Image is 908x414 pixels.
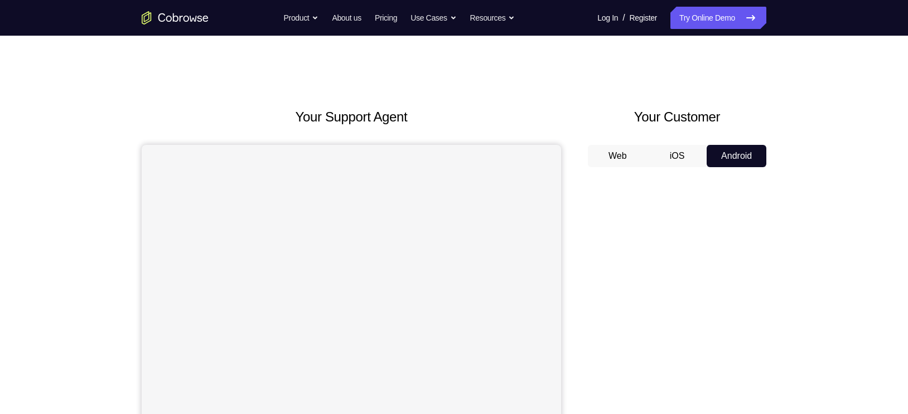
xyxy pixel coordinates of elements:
[588,107,766,127] h2: Your Customer
[597,7,618,29] a: Log In
[622,11,625,25] span: /
[375,7,397,29] a: Pricing
[470,7,515,29] button: Resources
[670,7,766,29] a: Try Online Demo
[142,107,561,127] h2: Your Support Agent
[332,7,361,29] a: About us
[630,7,657,29] a: Register
[648,145,707,167] button: iOS
[410,7,456,29] button: Use Cases
[284,7,319,29] button: Product
[588,145,648,167] button: Web
[707,145,766,167] button: Android
[142,11,209,25] a: Go to the home page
